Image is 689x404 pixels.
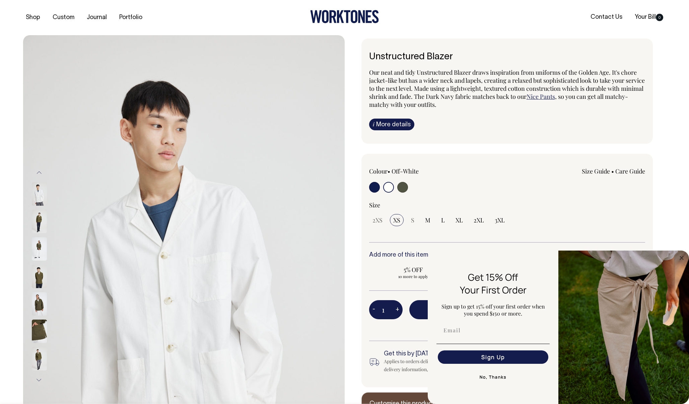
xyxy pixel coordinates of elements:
[392,167,419,175] label: Off-White
[369,119,414,130] a: iMore details
[527,92,555,100] a: Nice Pants
[32,182,47,206] img: off-white
[384,357,520,374] div: Applies to orders delivered in Australian metro areas. For all delivery information, .
[438,214,448,226] input: L
[372,216,383,224] span: 2XS
[50,12,77,23] a: Custom
[369,303,378,317] button: -
[384,351,520,357] h6: Get this by [DATE]
[582,167,610,175] a: Size Guide
[32,320,47,343] img: olive
[369,52,645,62] h6: Unstructured Blazer
[392,303,403,317] button: +
[84,12,110,23] a: Journal
[438,324,548,337] input: Email
[372,274,455,279] span: 10 more to apply
[460,283,527,296] span: Your First Order
[32,210,47,233] img: olive
[34,373,44,388] button: Next
[409,323,645,331] span: Spend AUD350 more to get FREE SHIPPING
[369,252,645,259] h6: Add more of this item or any other pieces from the collection to save
[468,271,518,283] span: Get 15% Off
[32,292,47,316] img: olive
[611,167,614,175] span: •
[369,68,645,100] span: Our neat and tidy Unstructured Blazer draws inspiration from uniforms of the Golden Age. It's cho...
[422,214,434,226] input: M
[474,216,484,224] span: 2XL
[495,216,505,224] span: 3XL
[470,214,487,226] input: 2XL
[425,216,430,224] span: M
[373,121,374,128] span: i
[32,347,47,371] img: olive
[441,303,545,317] span: Sign up to get 15% off your first order when you spend $150 or more.
[369,167,480,175] div: Colour
[438,350,548,364] button: Sign Up
[456,216,463,224] span: XL
[656,14,663,21] span: 0
[409,300,645,319] button: Add to bill —AUD120.00
[491,214,508,226] input: 3XL
[388,167,390,175] span: •
[615,167,645,175] a: Care Guide
[369,92,628,109] span: , so you can get all matchy-matchy with your outfits.
[452,214,466,226] input: XL
[558,251,689,404] img: 5e34ad8f-4f05-4173-92a8-ea475ee49ac9.jpeg
[411,216,414,224] span: S
[393,216,400,224] span: XS
[369,201,645,209] div: Size
[34,165,44,180] button: Previous
[588,12,625,23] a: Contact Us
[678,254,686,262] button: Close dialog
[32,265,47,288] img: olive
[436,371,550,384] button: No, Thanks
[408,214,418,226] input: S
[632,12,666,23] a: Your Bill0
[428,251,689,404] div: FLYOUT Form
[117,12,145,23] a: Portfolio
[390,214,404,226] input: XS
[32,237,47,261] img: olive
[369,264,458,281] input: 5% OFF 10 more to apply
[369,214,386,226] input: 2XS
[23,12,43,23] a: Shop
[372,266,455,274] span: 5% OFF
[441,216,445,224] span: L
